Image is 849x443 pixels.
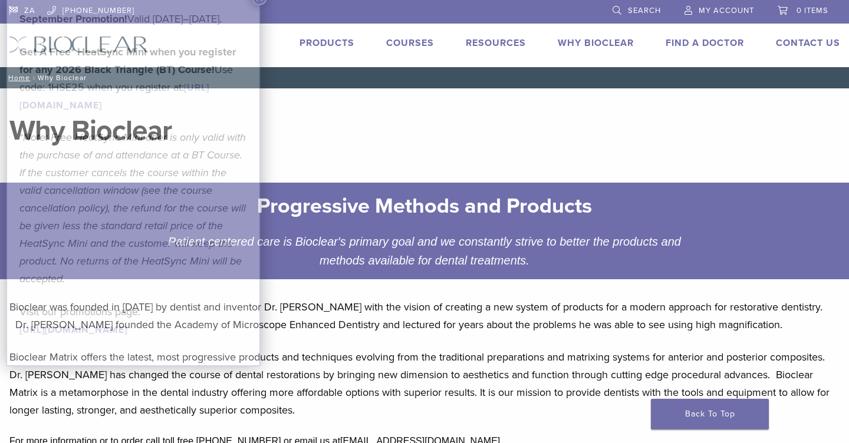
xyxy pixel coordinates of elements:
a: Home [5,74,30,82]
span: My Account [699,6,754,15]
a: Courses [386,37,434,49]
a: Resources [466,37,526,49]
p: Use code: 1HSE25 when you register at: [19,43,247,114]
span: 0 items [797,6,828,15]
a: Contact Us [776,37,840,49]
p: Bioclear Matrix offers the latest, most progressive products and techniques evolving from the tra... [9,348,840,419]
h1: Why Bioclear [9,117,840,145]
a: Back To Top [651,399,769,429]
a: [URL][DOMAIN_NAME] [19,82,209,111]
a: [URL][DOMAIN_NAME] [19,324,127,336]
div: Patient centered care is Bioclear's primary goal and we constantly strive to better the products ... [141,232,707,270]
b: September Promotion! [19,12,127,25]
em: *Note: Free HeatSync Mini offer is only valid with the purchase of and attendance at a BT Course.... [19,131,246,285]
p: Valid [DATE]–[DATE]. [19,10,247,28]
a: Products [300,37,354,49]
strong: Get A Free* HeatSync Mini when you register for any 2026 Black Triangle (BT) Course! [19,45,236,76]
p: Visit our promotions page: [19,303,247,338]
h2: Progressive Methods and Products [150,192,699,220]
a: Why Bioclear [558,37,634,49]
p: Bioclear was founded in [DATE] by dentist and inventor Dr. [PERSON_NAME] with the vision of creat... [9,298,840,333]
a: Find A Doctor [666,37,744,49]
span: Search [628,6,661,15]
